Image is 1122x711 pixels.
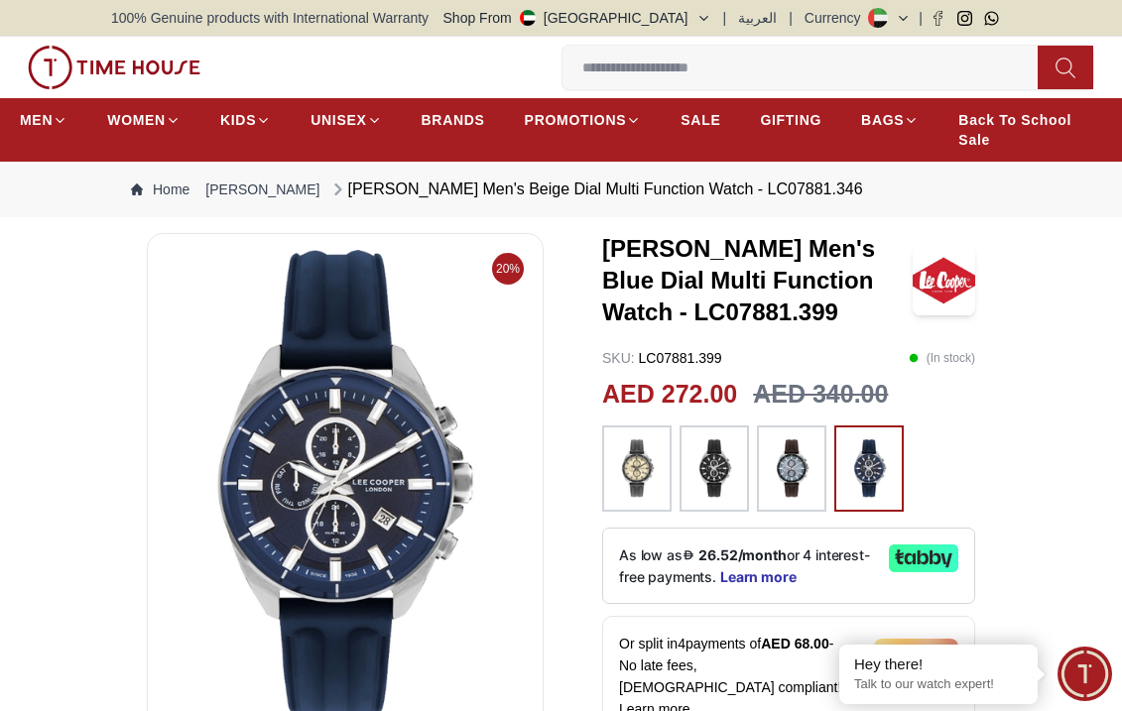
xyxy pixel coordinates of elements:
span: MEN [20,110,53,130]
h2: AED 272.00 [602,376,737,414]
p: Talk to our watch expert! [854,676,1023,693]
span: SKU : [602,350,635,366]
span: GIFTING [760,110,821,130]
h3: [PERSON_NAME] Men's Blue Dial Multi Function Watch - LC07881.399 [602,233,913,328]
div: [PERSON_NAME] Men's Beige Dial Multi Function Watch - LC07881.346 [328,178,863,201]
a: UNISEX [311,102,381,138]
span: Back To School Sale [958,110,1102,150]
a: [PERSON_NAME] [205,179,319,199]
span: SALE [681,110,720,130]
div: Currency [805,8,869,28]
a: SALE [681,102,720,138]
span: | [789,8,793,28]
span: BAGS [861,110,904,130]
span: 20% [492,253,524,285]
a: Facebook [931,11,945,26]
button: العربية [738,8,777,28]
span: PROMOTIONS [525,110,627,130]
a: PROMOTIONS [525,102,642,138]
button: Shop From[GEOGRAPHIC_DATA] [443,8,711,28]
img: ... [28,46,200,89]
img: Lee Cooper Men's Blue Dial Multi Function Watch - LC07881.399 [913,246,975,315]
img: ... [844,435,894,503]
span: AED 68.00 [761,636,828,652]
nav: Breadcrumb [111,162,1011,217]
img: ... [689,435,739,503]
span: 100% Genuine products with International Warranty [111,8,429,28]
a: GIFTING [760,102,821,138]
a: BRANDS [422,102,485,138]
span: KIDS [220,110,256,130]
span: BRANDS [422,110,485,130]
img: ... [612,435,662,503]
a: WOMEN [107,102,181,138]
p: ( In stock ) [909,348,975,368]
img: United Arab Emirates [520,10,536,26]
div: Chat Widget [1058,647,1112,701]
h3: AED 340.00 [753,376,888,414]
a: BAGS [861,102,919,138]
a: Home [131,179,189,199]
span: | [723,8,727,28]
a: MEN [20,102,67,138]
a: Whatsapp [984,11,999,26]
a: Back To School Sale [958,102,1102,158]
img: Tamara [874,639,958,666]
a: KIDS [220,102,271,138]
a: Instagram [957,11,972,26]
img: ... [767,435,816,503]
span: | [919,8,923,28]
p: LC07881.399 [602,348,722,368]
span: UNISEX [311,110,366,130]
span: WOMEN [107,110,166,130]
div: Hey there! [854,654,1023,674]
